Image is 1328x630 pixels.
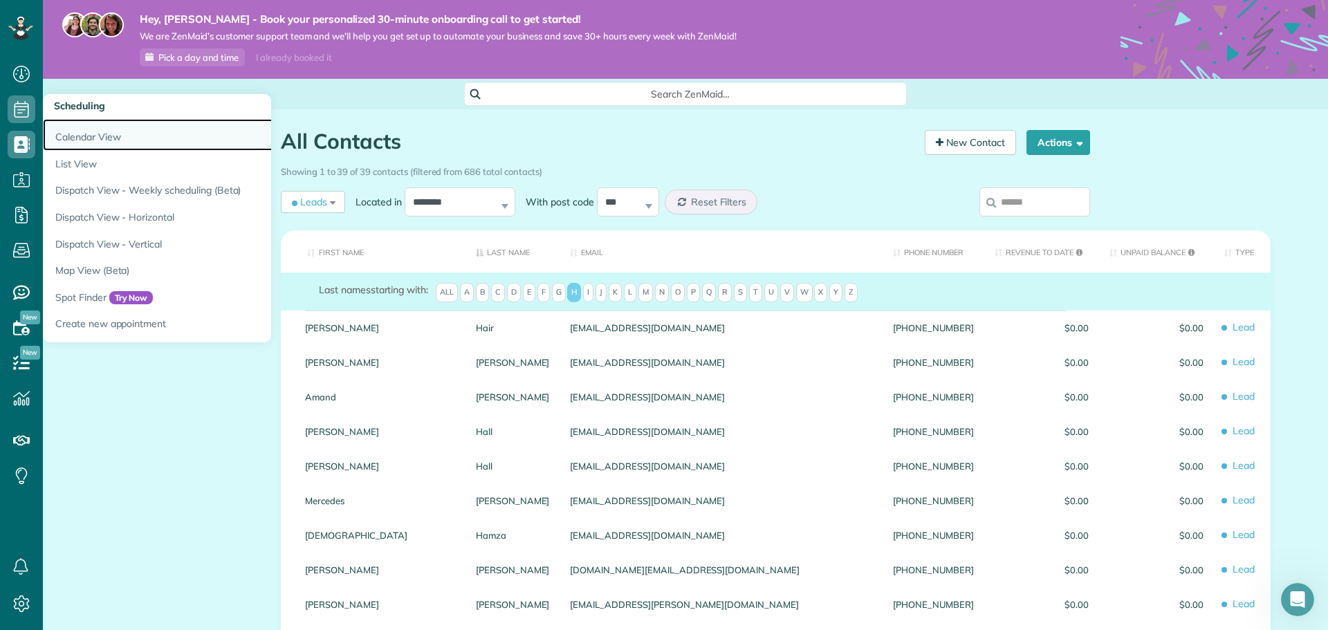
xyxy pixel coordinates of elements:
a: [PERSON_NAME] [305,600,455,609]
div: You’ll get replies here and in your email:✉️[EMAIL_ADDRESS][DOMAIN_NAME]Our usual reply time🕒A fe... [11,8,227,113]
a: [PERSON_NAME] [476,600,550,609]
span: T [749,283,762,302]
span: G [552,283,566,302]
span: New [20,346,40,360]
a: [PERSON_NAME] [476,358,550,367]
a: [PERSON_NAME] [305,565,455,575]
h1: Michee [67,7,106,17]
a: New Contact [925,130,1016,155]
span: Last names [319,284,371,296]
a: Hall [476,427,550,436]
b: A few hours [34,91,99,102]
strong: Hey, [PERSON_NAME] - Book your personalized 30-minute onboarding call to get started! [140,12,737,26]
span: X [814,283,827,302]
img: Profile image for Michee [64,145,77,158]
span: Pick a day and time [158,52,239,63]
span: $0.00 [995,530,1089,540]
div: Michee says… [11,174,266,547]
th: Unpaid Balance: activate to sort column ascending [1099,230,1214,272]
div: [PHONE_NUMBER] [883,380,984,414]
div: Hi [PERSON_NAME], [22,183,216,196]
span: $0.00 [1109,530,1203,540]
span: $0.00 [1109,600,1203,609]
img: jorge-587dff0eeaa6aab1f244e6dc62b8924c3b6ad411094392a53c71c6c4a576187d.jpg [80,12,105,37]
span: $0.00 [995,461,1089,471]
a: [PERSON_NAME] [305,358,455,367]
div: [EMAIL_ADDRESS][DOMAIN_NAME] [560,518,883,553]
b: [EMAIL_ADDRESS][DOMAIN_NAME] [22,44,132,69]
div: We can help you with adding your customers. Simply fill out this form here - , attach your files ... [22,203,216,285]
span: P [687,283,700,302]
a: Hamza [476,530,550,540]
span: All [436,283,458,302]
span: $0.00 [1109,358,1203,367]
span: Scheduling [54,100,105,112]
span: $0.00 [1109,392,1203,402]
a: Mercedes [305,496,455,506]
div: Hi [PERSON_NAME],We can help you with adding your customers. Simply fill out this form here -[URL... [11,174,227,517]
button: Emoji picker [21,453,33,464]
a: [PERSON_NAME] [305,461,455,471]
span: $0.00 [995,323,1089,333]
span: $0.00 [995,427,1089,436]
a: Amand [305,392,455,402]
a: Dispatch View - Horizontal [43,204,389,231]
span: K [609,283,622,302]
div: Our usual reply time 🕒 [22,77,216,104]
a: [DEMOGRAPHIC_DATA] [305,530,455,540]
button: go back [9,6,35,32]
span: H [567,283,581,302]
span: Reset Filters [691,196,747,208]
div: [EMAIL_ADDRESS][PERSON_NAME][DOMAIN_NAME] [560,587,883,622]
a: Dispatch View - Weekly scheduling (Beta) [43,177,389,204]
th: Type: activate to sort column ascending [1214,230,1271,272]
span: $0.00 [1109,323,1203,333]
button: Send a message… [237,447,259,470]
th: Last Name: activate to sort column descending [465,230,560,272]
a: Spot FinderTry Now [43,284,389,311]
span: Lead [1224,419,1260,443]
div: [PHONE_NUMBER] [883,311,984,345]
label: With post code [515,195,597,209]
label: Located in [345,195,405,209]
div: Close [243,6,268,30]
a: [URL][DOMAIN_NAME] [50,231,158,242]
span: R [718,283,732,302]
span: Lead [1224,315,1260,340]
span: N [655,283,669,302]
a: [PERSON_NAME] [476,392,550,402]
span: $0.00 [1109,496,1203,506]
a: Hair [476,323,550,333]
a: Dispatch View - Vertical [43,231,389,258]
a: Hall [476,461,550,471]
span: A [460,283,474,302]
span: $0.00 [995,496,1089,506]
div: [EMAIL_ADDRESS][DOMAIN_NAME] [560,449,883,483]
span: O [671,283,685,302]
div: [PHONE_NUMBER] [883,553,984,587]
span: Leads [289,195,327,209]
span: F [537,283,550,302]
a: List View [43,151,389,178]
div: [PHONE_NUMBER] [883,414,984,449]
a: [PERSON_NAME] [305,323,455,333]
span: V [780,283,794,302]
a: [PERSON_NAME] [476,496,550,506]
span: B [476,283,489,302]
div: Michee says… [11,142,266,174]
button: Upload attachment [66,453,77,464]
span: M [638,283,653,302]
label: starting with: [319,283,428,297]
button: Gif picker [44,453,55,464]
a: Map View (Beta) [43,257,389,284]
span: Lead [1224,488,1260,512]
span: J [596,283,607,302]
div: [EMAIL_ADDRESS][DOMAIN_NAME] [560,311,883,345]
a: Calendar View [43,119,389,151]
p: Active 10h ago [67,17,134,31]
th: Phone number: activate to sort column ascending [883,230,984,272]
div: [EMAIL_ADDRESS][DOMAIN_NAME] [560,414,883,449]
span: L [624,283,636,302]
span: $0.00 [995,565,1089,575]
div: [PHONE_NUMBER] [883,483,984,518]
